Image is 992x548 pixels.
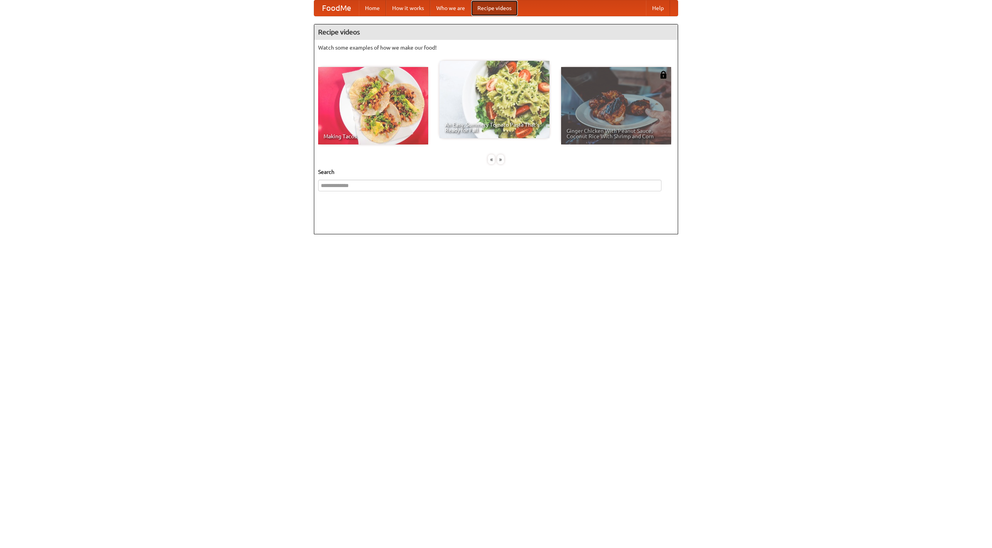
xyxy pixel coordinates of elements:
span: An Easy, Summery Tomato Pasta That's Ready for Fall [445,122,544,133]
h4: Recipe videos [314,24,678,40]
p: Watch some examples of how we make our food! [318,44,674,52]
a: Making Tacos [318,67,428,144]
h5: Search [318,168,674,176]
div: » [497,155,504,164]
div: « [488,155,495,164]
a: Who we are [430,0,471,16]
span: Making Tacos [324,134,423,139]
a: An Easy, Summery Tomato Pasta That's Ready for Fall [439,61,549,138]
a: FoodMe [314,0,359,16]
a: Recipe videos [471,0,518,16]
img: 483408.png [660,71,667,79]
a: Help [646,0,670,16]
a: How it works [386,0,430,16]
a: Home [359,0,386,16]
